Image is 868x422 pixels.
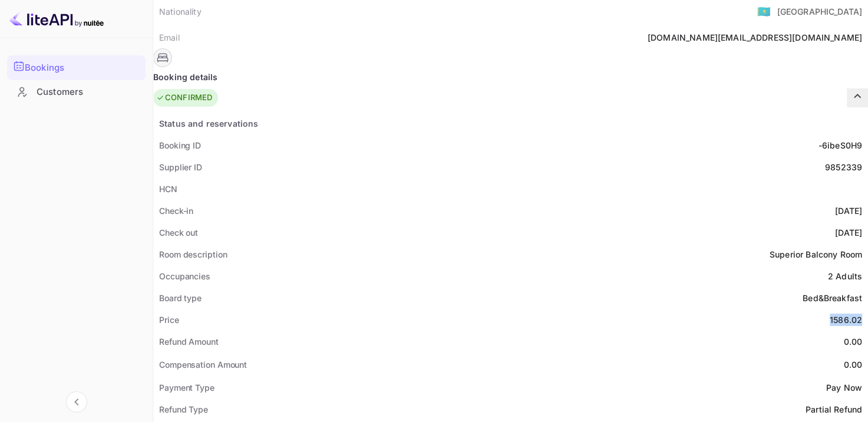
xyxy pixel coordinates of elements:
ya-tr-span: Customers [37,85,83,99]
ya-tr-span: Nationality [159,6,202,17]
ya-tr-span: Booking ID [159,140,201,150]
img: LiteAPI logo [9,9,104,28]
ya-tr-span: Bookings [25,61,64,75]
ya-tr-span: Check out [159,228,198,238]
div: Bookings [7,55,146,80]
ya-tr-span: Status and reservations [159,118,258,128]
ya-tr-span: Partial Refund [806,404,862,414]
div: Customers [7,81,146,104]
a: Bookings [7,55,146,79]
ya-tr-span: Email [159,32,180,42]
ya-tr-span: Payment Type [159,383,214,393]
ya-tr-span: Supplier ID [159,162,202,172]
ya-tr-span: 2 Adults [828,271,862,281]
ya-tr-span: HCN [159,184,177,194]
div: 9852339 [825,161,862,173]
ya-tr-span: Compensation Amount [159,360,247,370]
ya-tr-span: Check-in [159,206,193,216]
ya-tr-span: Booking details [153,71,217,83]
ya-tr-span: -6ibeS0H9 [819,140,862,150]
div: [DATE] [835,226,862,239]
span: United States [757,1,771,22]
ya-tr-span: 🇰🇿 [757,5,771,18]
ya-tr-span: Occupancies [159,271,210,281]
div: [DATE] [835,205,862,217]
ya-tr-span: Bed&Breakfast [803,293,862,303]
ya-tr-span: Refund Type [159,404,208,414]
ya-tr-span: Refund Amount [159,337,219,347]
a: Customers [7,81,146,103]
div: 1586.02 [830,314,862,326]
ya-tr-span: CONFIRMED [165,92,212,104]
ya-tr-span: Price [159,315,179,325]
div: 0.00 [843,358,862,371]
div: 0.00 [843,335,862,348]
button: Collapse navigation [66,391,87,413]
ya-tr-span: Superior Balcony Room [770,249,862,259]
ya-tr-span: [DOMAIN_NAME][EMAIL_ADDRESS][DOMAIN_NAME] [648,32,862,42]
ya-tr-span: Board type [159,293,202,303]
ya-tr-span: Pay Now [826,383,862,393]
ya-tr-span: Room description [159,249,227,259]
ya-tr-span: [GEOGRAPHIC_DATA] [777,6,862,17]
